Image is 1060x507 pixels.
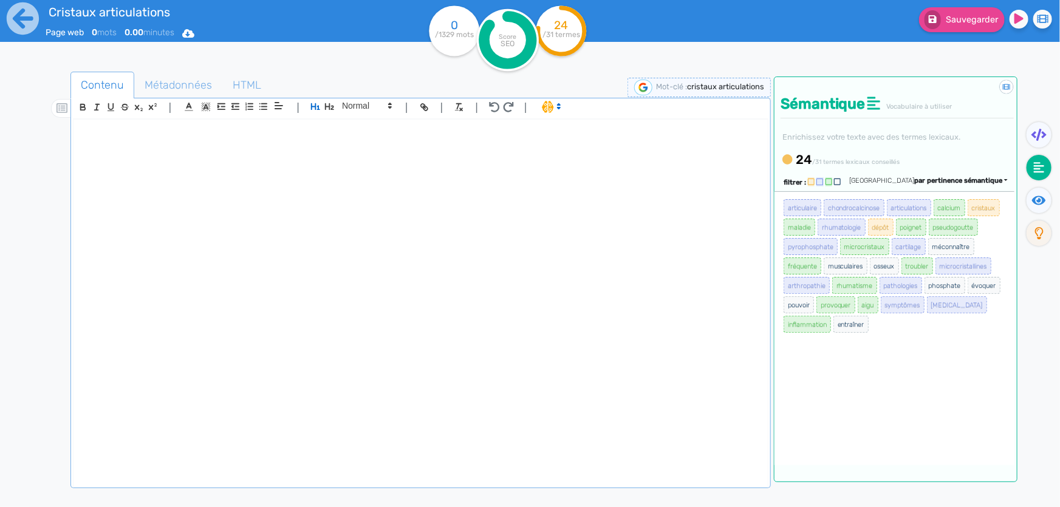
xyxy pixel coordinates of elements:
span: par pertinence sémantique [914,177,1002,185]
span: symptômes [881,296,925,313]
span: [MEDICAL_DATA] [927,296,987,313]
span: calcium [934,199,965,216]
span: cristaux [968,199,1000,216]
span: maladie [784,219,815,236]
b: 0 [92,27,97,38]
span: Contenu [71,69,134,101]
tspan: 24 [554,18,568,32]
span: cartilage [892,238,926,255]
tspan: /31 termes [542,30,580,39]
span: rhumatisme [832,277,877,294]
span: chondrocalcinose [824,199,884,216]
span: articulations [887,199,931,216]
span: osseux [870,257,899,274]
span: Aligment [270,98,287,113]
span: | [169,99,172,115]
span: pathologies [880,277,922,294]
b: 24 [796,152,812,167]
tspan: /1329 mots [435,30,474,39]
span: microcristallines [935,257,991,274]
h4: Sémantique [781,95,1014,113]
small: /31 termes lexicaux conseillés [812,158,900,166]
span: | [475,99,478,115]
span: microcristaux [840,238,889,255]
a: Métadonnées [134,72,222,99]
span: Vocabulaire à utiliser [887,103,952,111]
span: minutes [125,27,174,38]
span: dépôt [868,219,894,236]
span: | [524,99,527,115]
button: Sauvegarder [919,7,1005,32]
span: | [296,99,299,115]
span: poignet [896,219,926,236]
span: troubler [901,257,933,274]
a: Contenu [70,72,134,99]
span: phosphate [925,277,965,294]
span: Sauvegarder [946,15,998,25]
input: title [46,2,364,22]
span: évoquer [968,277,1000,294]
b: 0.00 [125,27,143,38]
span: inflammation [784,316,831,333]
span: entraîner [833,316,869,333]
span: pouvoir [784,296,814,313]
span: méconnaître [928,238,974,255]
span: pyrophosphate [784,238,838,255]
span: | [405,99,408,115]
span: Page web [46,27,84,38]
span: | [440,99,443,115]
tspan: 0 [451,18,458,32]
img: google-serp-logo.png [634,80,652,95]
small: Enrichissez votre texte avec des termes lexicaux. [781,132,961,141]
tspan: Score [499,33,516,41]
span: Mot-clé : [656,82,687,91]
span: provoquer [816,296,855,313]
span: mots [92,27,117,38]
span: fréquente [784,257,821,274]
a: HTML [222,72,272,99]
span: pseudogoutte [929,219,978,236]
span: articulaire [784,199,821,216]
span: arthropathie [784,277,830,294]
span: aigu [858,296,878,313]
span: Métadonnées [135,69,222,101]
span: musculaires [824,257,867,274]
div: [GEOGRAPHIC_DATA] [849,176,1008,186]
span: I.Assistant [536,100,565,114]
span: rhumatologie [818,219,866,236]
span: HTML [223,69,271,101]
span: cristaux articulations [687,82,764,91]
span: filtrer : [784,179,806,186]
tspan: SEO [501,39,515,48]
